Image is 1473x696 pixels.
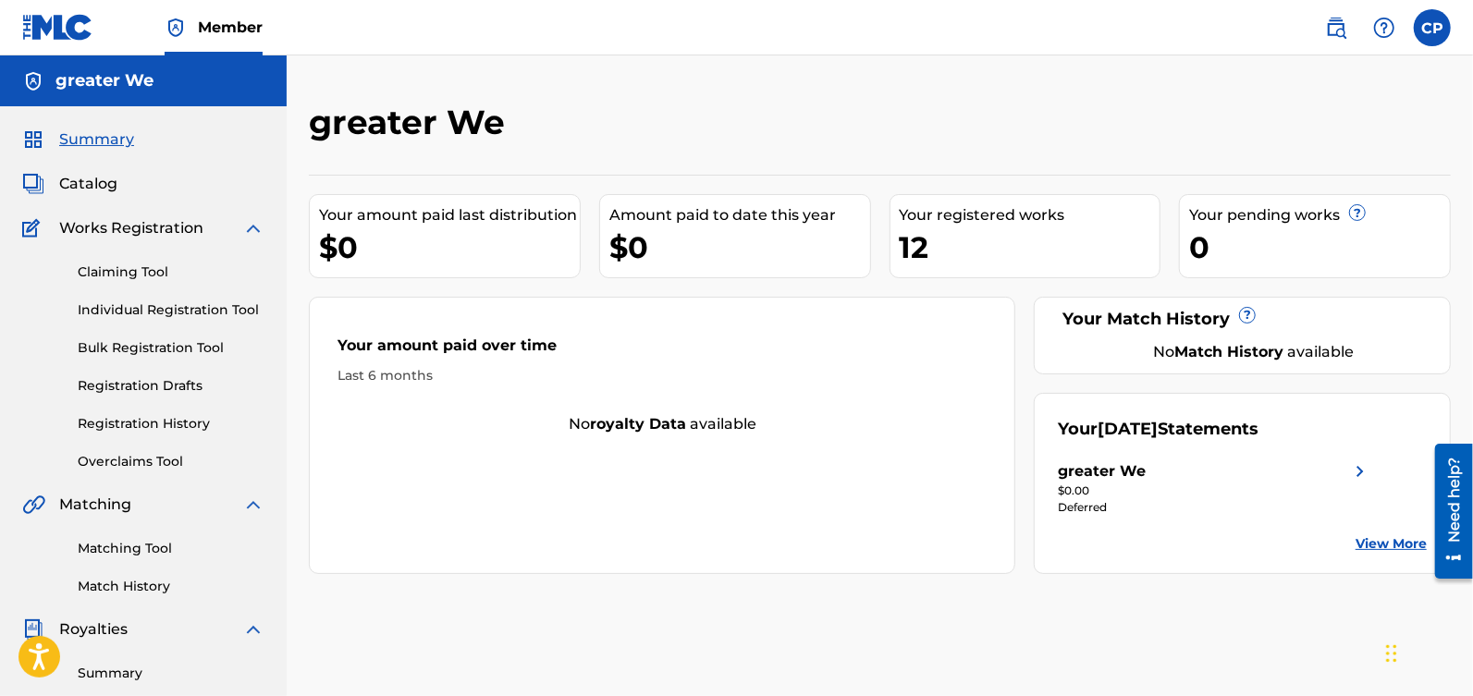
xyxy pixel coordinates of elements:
[59,173,117,195] span: Catalog
[242,618,264,641] img: expand
[900,226,1160,268] div: 12
[1350,205,1365,220] span: ?
[338,366,987,385] div: Last 6 months
[22,494,45,516] img: Matching
[338,335,987,366] div: Your amount paid over time
[78,414,264,433] a: Registration History
[1386,626,1397,681] div: Drag
[319,226,580,268] div: $0
[1058,499,1371,516] div: Deferred
[78,452,264,471] a: Overclaims Tool
[1356,534,1427,554] a: View More
[59,494,131,516] span: Matching
[22,217,46,239] img: Works Registration
[1058,307,1427,332] div: Your Match History
[22,70,44,92] img: Accounts
[78,263,264,282] a: Claiming Tool
[1349,460,1371,482] img: right chevron icon
[55,70,153,92] h5: greater We
[22,14,93,41] img: MLC Logo
[1318,9,1355,46] a: Public Search
[22,173,44,195] img: Catalog
[22,128,44,151] img: Summary
[165,17,187,39] img: Top Rightsholder
[1189,204,1450,226] div: Your pending works
[1098,419,1158,439] span: [DATE]
[1081,341,1427,363] div: No available
[1366,9,1403,46] div: Help
[242,494,264,516] img: expand
[609,204,870,226] div: Amount paid to date this year
[1189,226,1450,268] div: 0
[59,618,128,641] span: Royalties
[78,376,264,396] a: Registration Drafts
[78,300,264,320] a: Individual Registration Tool
[78,539,264,558] a: Matching Tool
[22,128,134,151] a: SummarySummary
[22,173,117,195] a: CatalogCatalog
[1325,17,1347,39] img: search
[78,577,264,596] a: Match History
[590,415,686,433] strong: royalty data
[1414,9,1451,46] div: User Menu
[1373,17,1395,39] img: help
[609,226,870,268] div: $0
[1058,460,1371,516] a: greater Weright chevron icon$0.00Deferred
[1240,308,1255,323] span: ?
[310,413,1014,435] div: No available
[78,338,264,358] a: Bulk Registration Tool
[1381,607,1473,696] iframe: Chat Widget
[1175,343,1284,360] strong: Match History
[242,217,264,239] img: expand
[1421,437,1473,586] iframe: Resource Center
[319,204,580,226] div: Your amount paid last distribution
[900,204,1160,226] div: Your registered works
[1058,482,1371,499] div: $0.00
[22,618,44,641] img: Royalties
[59,128,134,151] span: Summary
[59,217,203,239] span: Works Registration
[1058,417,1258,442] div: Your Statements
[78,664,264,683] a: Summary
[1058,460,1146,482] div: greater We
[309,102,514,143] h2: greater We
[198,17,263,38] span: Member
